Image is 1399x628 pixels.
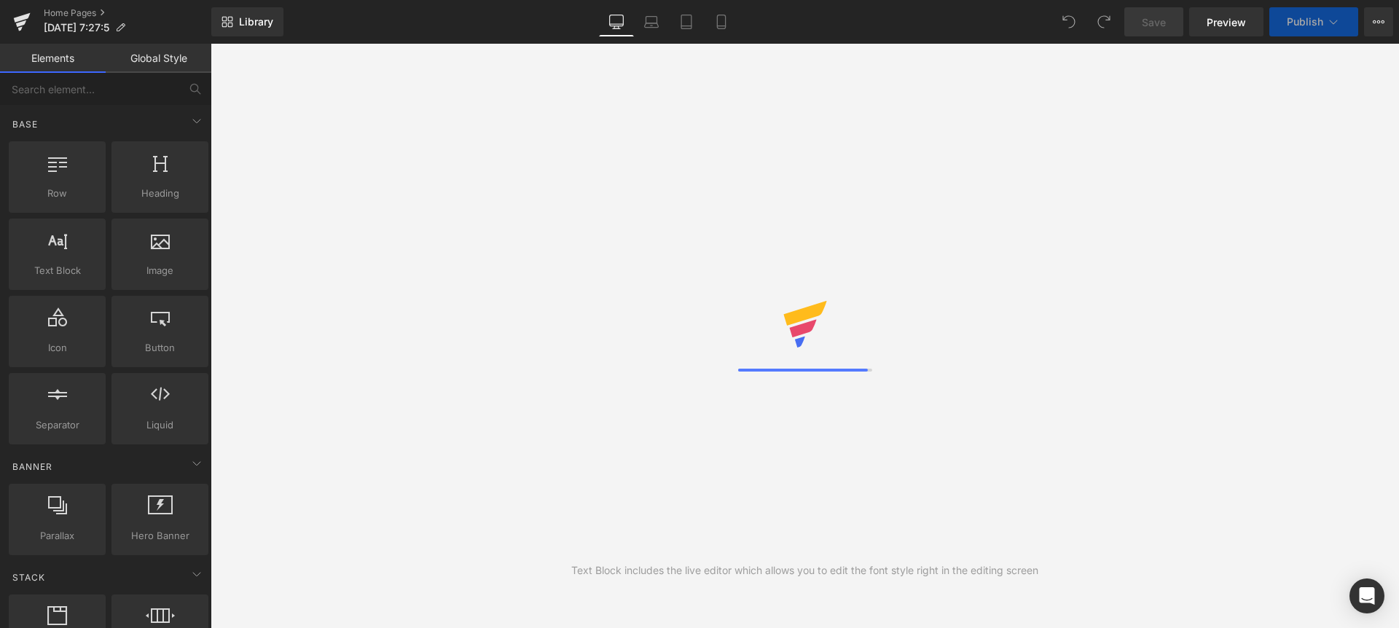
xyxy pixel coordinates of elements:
span: Row [13,186,101,201]
span: Base [11,117,39,131]
span: Preview [1207,15,1246,30]
span: Image [116,263,204,278]
span: Hero Banner [116,528,204,543]
a: Laptop [634,7,669,36]
button: Undo [1054,7,1083,36]
span: Separator [13,417,101,433]
a: New Library [211,7,283,36]
span: Library [239,15,273,28]
span: Text Block [13,263,101,278]
a: Home Pages [44,7,211,19]
span: Save [1142,15,1166,30]
a: Global Style [106,44,211,73]
button: Publish [1269,7,1358,36]
span: Stack [11,570,47,584]
div: Open Intercom Messenger [1349,578,1384,613]
a: Preview [1189,7,1263,36]
a: Mobile [704,7,739,36]
span: Button [116,340,204,356]
button: More [1364,7,1393,36]
a: Desktop [599,7,634,36]
a: Tablet [669,7,704,36]
button: Redo [1089,7,1118,36]
span: Parallax [13,528,101,543]
span: Liquid [116,417,204,433]
span: Publish [1287,16,1323,28]
span: Icon [13,340,101,356]
span: Heading [116,186,204,201]
div: Text Block includes the live editor which allows you to edit the font style right in the editing ... [571,562,1038,578]
span: [DATE] 7:27:5 [44,22,109,34]
span: Banner [11,460,54,474]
